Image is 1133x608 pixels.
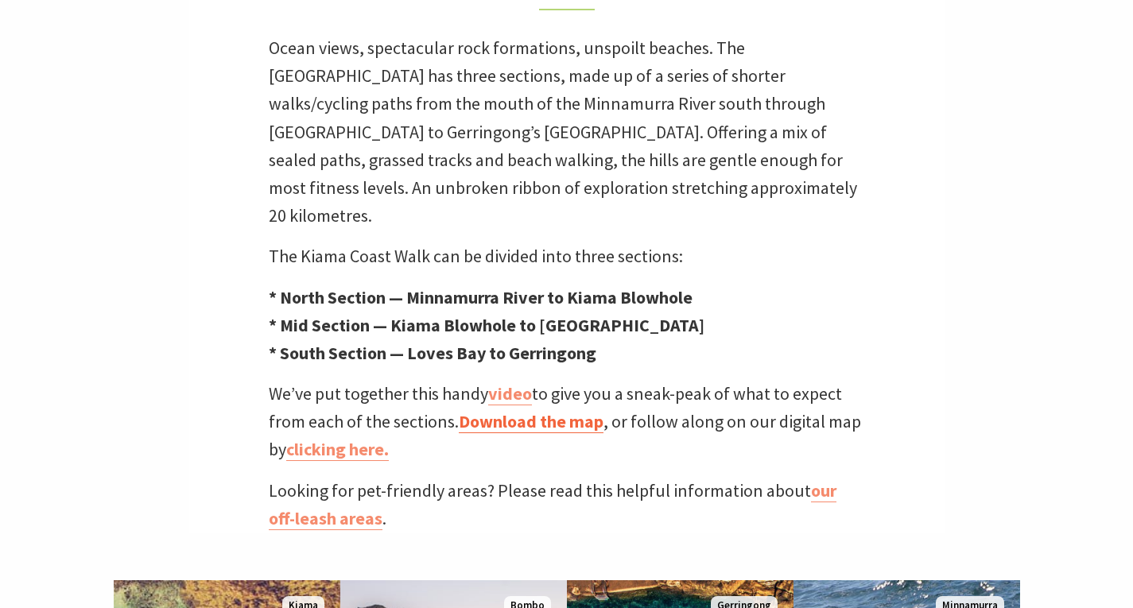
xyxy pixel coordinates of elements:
[459,410,603,433] a: Download the map
[269,342,596,364] strong: * South Section — Loves Bay to Gerringong
[269,479,836,530] a: our off-leash areas
[269,286,693,308] strong: * North Section — Minnamurra River to Kiama Blowhole
[269,477,865,532] p: Looking for pet-friendly areas? Please read this helpful information about .
[286,438,389,461] a: clicking here.
[488,382,532,405] a: video
[269,242,865,270] p: The Kiama Coast Walk can be divided into three sections:
[269,34,865,230] p: Ocean views, spectacular rock formations, unspoilt beaches. The [GEOGRAPHIC_DATA] has three secti...
[269,380,865,464] p: We’ve put together this handy to give you a sneak-peak of what to expect from each of the section...
[269,314,704,336] strong: * Mid Section — Kiama Blowhole to [GEOGRAPHIC_DATA]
